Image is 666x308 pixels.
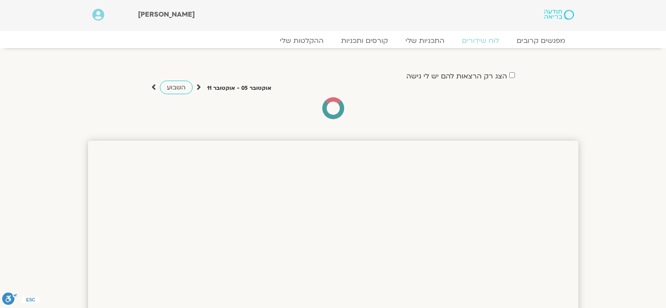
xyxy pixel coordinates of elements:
[138,10,195,19] span: [PERSON_NAME]
[508,36,574,45] a: מפגשים קרובים
[406,72,507,80] label: הצג רק הרצאות להם יש לי גישה
[160,81,193,94] a: השבוע
[397,36,453,45] a: התכניות שלי
[207,84,271,93] p: אוקטובר 05 - אוקטובר 11
[92,36,574,45] nav: Menu
[332,36,397,45] a: קורסים ותכניות
[167,83,186,92] span: השבוע
[271,36,332,45] a: ההקלטות שלי
[453,36,508,45] a: לוח שידורים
